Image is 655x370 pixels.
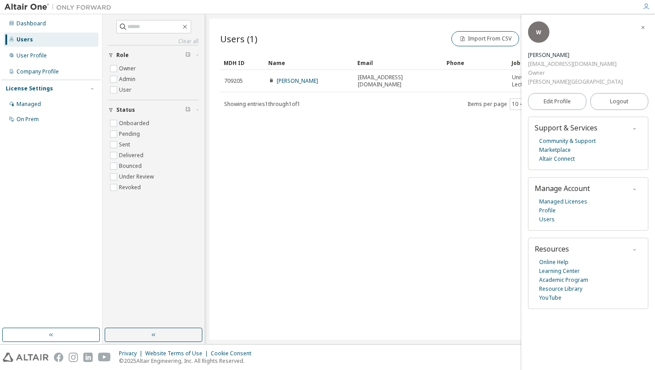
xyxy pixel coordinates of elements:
span: Manage Account [535,183,590,193]
div: Website Terms of Use [145,350,211,357]
a: Academic Program [539,276,588,285]
button: Status [108,100,199,120]
a: Community & Support [539,137,596,146]
span: Users (1) [220,33,258,45]
div: On Prem [16,116,39,123]
a: Learning Center [539,267,580,276]
div: Managed [16,101,41,108]
button: 10 [512,101,524,108]
label: Admin [119,74,137,85]
span: [EMAIL_ADDRESS][DOMAIN_NAME] [358,74,439,88]
span: Clear filter [185,52,191,59]
div: Company Profile [16,68,59,75]
a: Online Help [539,258,569,267]
a: Profile [539,206,556,215]
img: altair_logo.svg [3,353,49,362]
button: Role [108,45,199,65]
div: Cookie Consent [211,350,257,357]
img: facebook.svg [54,353,63,362]
p: © 2025 Altair Engineering, Inc. All Rights Reserved. [119,357,257,365]
button: Logout [590,93,649,110]
span: University Lecturer [512,74,549,88]
label: Revoked [119,182,143,193]
a: Marketplace [539,146,571,155]
label: Sent [119,139,132,150]
a: Users [539,215,555,224]
div: [PERSON_NAME][GEOGRAPHIC_DATA] [528,77,623,86]
div: Users [16,36,33,43]
span: Edit Profile [544,98,571,105]
div: License Settings [6,85,53,92]
span: Items per page [467,98,526,110]
div: Name [268,56,350,70]
span: Showing entries 1 through 1 of 1 [224,100,300,108]
a: Edit Profile [528,93,586,110]
a: [PERSON_NAME] [277,77,318,85]
span: Support & Services [535,123,598,133]
a: Resource Library [539,285,582,293]
div: MDH ID [224,56,261,70]
span: Status [116,106,135,114]
label: Pending [119,129,142,139]
div: Privacy [119,350,145,357]
span: W [536,28,541,36]
label: Onboarded [119,118,151,129]
a: Clear all [108,38,199,45]
label: User [119,85,133,95]
label: Bounced [119,161,143,171]
a: YouTube [539,293,561,302]
img: linkedin.svg [83,353,93,362]
div: Wimalin Laosiritaworn [528,51,623,60]
a: Managed Licenses [539,197,587,206]
label: Delivered [119,150,145,161]
a: Altair Connect [539,155,575,163]
span: Role [116,52,129,59]
div: [EMAIL_ADDRESS][DOMAIN_NAME] [528,60,623,69]
span: 709205 [224,77,243,85]
span: Logout [610,97,628,106]
div: Dashboard [16,20,46,27]
div: Email [357,56,439,70]
img: instagram.svg [69,353,78,362]
div: Job Title [512,56,549,70]
button: Import From CSV [451,31,519,46]
img: youtube.svg [98,353,111,362]
img: Altair One [4,3,116,12]
span: Clear filter [185,106,191,114]
label: Owner [119,63,138,74]
label: Under Review [119,171,156,182]
div: User Profile [16,52,47,59]
div: Owner [528,69,623,77]
div: Phone [446,56,504,70]
span: Resources [535,244,569,254]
